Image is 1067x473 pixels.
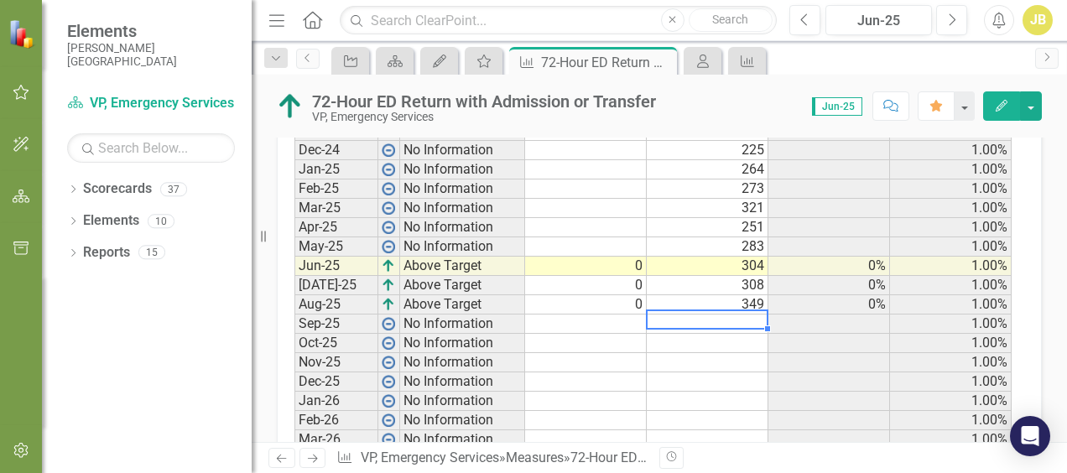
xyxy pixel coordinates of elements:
[890,257,1012,276] td: 1.00%
[382,201,395,215] img: wPkqUstsMhMTgAAAABJRU5ErkJggg==
[160,182,187,196] div: 37
[647,257,768,276] td: 304
[382,259,395,273] img: VmL+zLOWXp8NoCSi7l57Eu8eJ+4GWSi48xzEIItyGCrzKAg+GPZxiGYRiGYS7xC1jVADWlAHzkAAAAAElFTkSuQmCC
[400,353,525,372] td: No Information
[138,246,165,260] div: 15
[768,276,890,295] td: 0%
[647,295,768,314] td: 349
[400,218,525,237] td: No Information
[890,314,1012,334] td: 1.00%
[8,19,38,49] img: ClearPoint Strategy
[647,218,768,237] td: 251
[382,143,395,157] img: wPkqUstsMhMTgAAAABJRU5ErkJggg==
[525,295,647,314] td: 0
[294,372,378,392] td: Dec-25
[382,394,395,408] img: wPkqUstsMhMTgAAAABJRU5ErkJggg==
[312,92,656,111] div: 72-Hour ED Return with Admission or Transfer
[294,160,378,179] td: Jan-25
[294,295,378,314] td: Aug-25
[294,314,378,334] td: Sep-25
[831,11,926,31] div: Jun-25
[890,199,1012,218] td: 1.00%
[768,257,890,276] td: 0%
[277,93,304,120] img: Above Target
[382,317,395,330] img: wPkqUstsMhMTgAAAABJRU5ErkJggg==
[400,179,525,199] td: No Information
[294,353,378,372] td: Nov-25
[67,94,235,113] a: VP, Emergency Services
[382,298,395,311] img: VmL+zLOWXp8NoCSi7l57Eu8eJ+4GWSi48xzEIItyGCrzKAg+GPZxiGYRiGYS7xC1jVADWlAHzkAAAAAElFTkSuQmCC
[294,334,378,353] td: Oct-25
[1010,416,1050,456] div: Open Intercom Messenger
[525,276,647,295] td: 0
[400,430,525,450] td: No Information
[312,111,656,123] div: VP, Emergency Services
[400,199,525,218] td: No Information
[647,179,768,199] td: 273
[400,411,525,430] td: No Information
[294,141,378,160] td: Dec-24
[400,334,525,353] td: No Information
[689,8,773,32] button: Search
[570,450,842,465] div: 72-Hour ED Return with Admission or Transfer
[890,218,1012,237] td: 1.00%
[340,6,777,35] input: Search ClearPoint...
[890,334,1012,353] td: 1.00%
[890,295,1012,314] td: 1.00%
[647,141,768,160] td: 225
[890,430,1012,450] td: 1.00%
[400,141,525,160] td: No Information
[400,257,525,276] td: Above Target
[541,52,673,73] div: 72-Hour ED Return with Admission or Transfer
[890,411,1012,430] td: 1.00%
[83,243,130,262] a: Reports
[67,41,235,69] small: [PERSON_NAME][GEOGRAPHIC_DATA]
[647,276,768,295] td: 308
[336,449,647,468] div: » »
[400,276,525,295] td: Above Target
[400,392,525,411] td: No Information
[294,276,378,295] td: [DATE]-25
[294,179,378,199] td: Feb-25
[647,160,768,179] td: 264
[382,336,395,350] img: wPkqUstsMhMTgAAAABJRU5ErkJggg==
[382,221,395,234] img: wPkqUstsMhMTgAAAABJRU5ErkJggg==
[647,199,768,218] td: 321
[890,392,1012,411] td: 1.00%
[294,237,378,257] td: May-25
[890,179,1012,199] td: 1.00%
[83,179,152,199] a: Scorecards
[1023,5,1053,35] div: JB
[67,21,235,41] span: Elements
[294,430,378,450] td: Mar-26
[768,295,890,314] td: 0%
[67,133,235,163] input: Search Below...
[812,97,862,116] span: Jun-25
[890,160,1012,179] td: 1.00%
[890,141,1012,160] td: 1.00%
[382,433,395,446] img: wPkqUstsMhMTgAAAABJRU5ErkJggg==
[400,160,525,179] td: No Information
[294,392,378,411] td: Jan-26
[400,295,525,314] td: Above Target
[294,257,378,276] td: Jun-25
[890,276,1012,295] td: 1.00%
[400,372,525,392] td: No Information
[361,450,499,465] a: VP, Emergency Services
[382,413,395,427] img: wPkqUstsMhMTgAAAABJRU5ErkJggg==
[400,237,525,257] td: No Information
[890,372,1012,392] td: 1.00%
[83,211,139,231] a: Elements
[825,5,932,35] button: Jun-25
[148,214,174,228] div: 10
[294,411,378,430] td: Feb-26
[712,13,748,26] span: Search
[890,237,1012,257] td: 1.00%
[506,450,564,465] a: Measures
[294,199,378,218] td: Mar-25
[400,314,525,334] td: No Information
[382,240,395,253] img: wPkqUstsMhMTgAAAABJRU5ErkJggg==
[382,163,395,176] img: wPkqUstsMhMTgAAAABJRU5ErkJggg==
[382,278,395,292] img: VmL+zLOWXp8NoCSi7l57Eu8eJ+4GWSi48xzEIItyGCrzKAg+GPZxiGYRiGYS7xC1jVADWlAHzkAAAAAElFTkSuQmCC
[382,182,395,195] img: wPkqUstsMhMTgAAAABJRU5ErkJggg==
